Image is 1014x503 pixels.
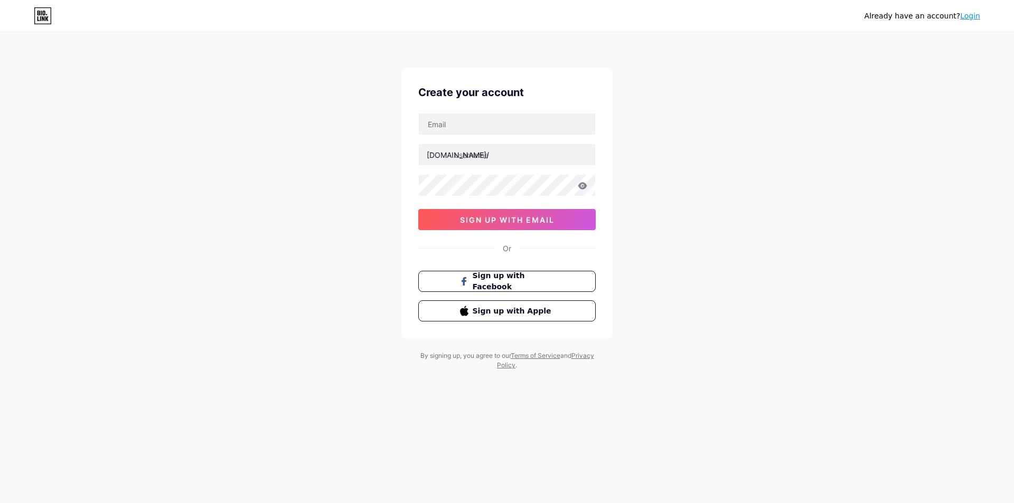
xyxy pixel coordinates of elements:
span: Sign up with Facebook [473,270,555,292]
div: Already have an account? [865,11,980,22]
div: By signing up, you agree to our and . [417,351,597,370]
a: Login [960,12,980,20]
div: Or [503,243,511,254]
div: Create your account [418,84,596,100]
a: Terms of Service [511,352,560,359]
button: Sign up with Facebook [418,271,596,292]
input: username [419,144,595,165]
div: [DOMAIN_NAME]/ [427,149,489,160]
button: Sign up with Apple [418,300,596,321]
button: sign up with email [418,209,596,230]
span: Sign up with Apple [473,306,555,317]
span: sign up with email [460,215,555,224]
input: Email [419,113,595,135]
